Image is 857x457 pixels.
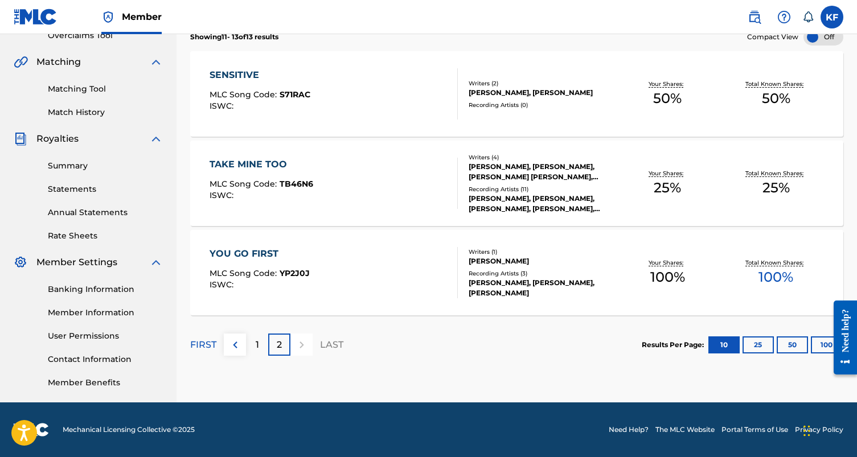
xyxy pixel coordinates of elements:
div: Writers ( 2 ) [469,79,613,88]
span: Member Settings [36,256,117,269]
a: Contact Information [48,353,163,365]
a: Member Benefits [48,377,163,389]
span: Royalties [36,132,79,146]
div: [PERSON_NAME], [PERSON_NAME], [PERSON_NAME] [469,278,613,298]
a: User Permissions [48,330,163,342]
a: Privacy Policy [795,425,843,435]
span: ISWC : [210,190,236,200]
img: MLC Logo [14,9,58,25]
span: 25 % [762,178,790,198]
p: 2 [277,338,282,352]
img: expand [149,55,163,69]
p: FIRST [190,338,216,352]
p: Your Shares: [649,80,686,88]
span: Member [122,10,162,23]
div: [PERSON_NAME] [469,256,613,266]
span: MLC Song Code : [210,268,280,278]
div: Drag [803,414,810,448]
div: Recording Artists ( 0 ) [469,101,613,109]
a: Member Information [48,307,163,319]
img: help [777,10,791,24]
a: Statements [48,183,163,195]
p: LAST [320,338,343,352]
a: Annual Statements [48,207,163,219]
img: expand [149,256,163,269]
p: Your Shares: [649,258,686,267]
div: Writers ( 4 ) [469,153,613,162]
div: SENSITIVE [210,68,310,82]
a: Portal Terms of Use [721,425,788,435]
p: Total Known Shares: [745,80,806,88]
iframe: Chat Widget [800,402,857,457]
span: ISWC : [210,279,236,290]
p: Total Known Shares: [745,258,806,267]
p: Results Per Page: [642,340,707,350]
img: search [748,10,761,24]
a: Rate Sheets [48,230,163,242]
img: logo [14,423,49,437]
button: 50 [777,336,808,353]
div: Help [773,6,796,28]
a: Need Help? [609,425,649,435]
div: Recording Artists ( 3 ) [469,269,613,278]
span: 100 % [758,267,793,287]
img: Matching [14,55,28,69]
a: TAKE MINE TOOMLC Song Code:TB46N6ISWC:Writers (4)[PERSON_NAME], [PERSON_NAME], [PERSON_NAME] [PER... [190,141,843,226]
div: Notifications [802,11,814,23]
span: 100 % [650,267,685,287]
div: Writers ( 1 ) [469,248,613,256]
button: 10 [708,336,740,353]
button: 25 [743,336,774,353]
span: 50 % [653,88,682,109]
img: Member Settings [14,256,27,269]
p: Your Shares: [649,169,686,178]
img: Top Rightsholder [101,10,115,24]
div: [PERSON_NAME], [PERSON_NAME] [469,88,613,98]
iframe: Resource Center [825,292,857,384]
span: YP2J0J [280,268,310,278]
span: Compact View [747,32,798,42]
a: Summary [48,160,163,172]
div: YOU GO FIRST [210,247,310,261]
img: left [228,338,242,352]
span: 50 % [762,88,790,109]
p: Showing 11 - 13 of 13 results [190,32,278,42]
a: Public Search [743,6,766,28]
a: The MLC Website [655,425,715,435]
a: SENSITIVEMLC Song Code:S71RACISWC:Writers (2)[PERSON_NAME], [PERSON_NAME]Recording Artists (0)You... [190,51,843,137]
button: 100 [811,336,842,353]
span: Matching [36,55,81,69]
div: User Menu [821,6,843,28]
span: S71RAC [280,89,310,100]
img: Royalties [14,132,27,146]
div: [PERSON_NAME], [PERSON_NAME], [PERSON_NAME] [PERSON_NAME], [PERSON_NAME] [469,162,613,182]
span: TB46N6 [280,179,313,189]
img: expand [149,132,163,146]
span: Mechanical Licensing Collective © 2025 [63,425,195,435]
a: Banking Information [48,283,163,295]
span: 25 % [654,178,681,198]
a: Matching Tool [48,83,163,95]
span: MLC Song Code : [210,89,280,100]
p: Total Known Shares: [745,169,806,178]
a: Overclaims Tool [48,30,163,42]
a: Match History [48,106,163,118]
div: [PERSON_NAME], [PERSON_NAME], [PERSON_NAME], [PERSON_NAME], [PERSON_NAME] [469,193,613,214]
div: Recording Artists ( 11 ) [469,185,613,193]
span: MLC Song Code : [210,179,280,189]
a: YOU GO FIRSTMLC Song Code:YP2J0JISWC:Writers (1)[PERSON_NAME]Recording Artists (3)[PERSON_NAME], ... [190,230,843,315]
div: TAKE MINE TOO [210,158,313,171]
span: ISWC : [210,101,236,111]
p: 1 [256,338,259,352]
